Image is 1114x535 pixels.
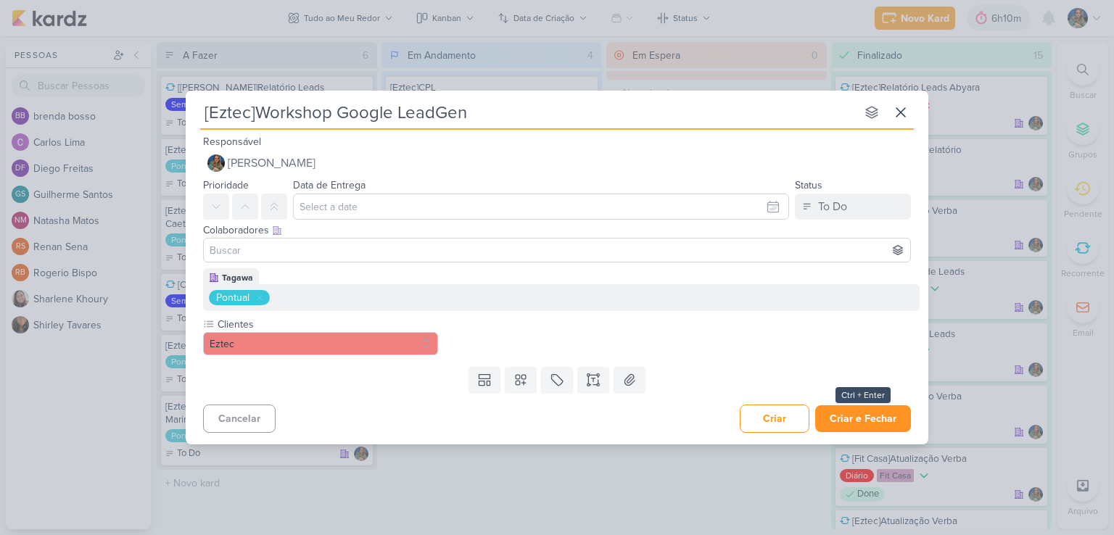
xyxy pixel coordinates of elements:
div: Colaboradores [203,223,911,238]
div: Tagawa [222,271,253,284]
div: To Do [818,198,847,215]
div: Ctrl + Enter [835,387,891,403]
button: Criar e Fechar [815,405,911,432]
label: Status [795,179,822,191]
label: Clientes [216,317,438,332]
div: Pontual [216,290,249,305]
label: Data de Entrega [293,179,366,191]
img: Isabella Gutierres [207,154,225,172]
label: Responsável [203,136,261,148]
input: Kard Sem Título [200,99,856,125]
button: [PERSON_NAME] [203,150,911,176]
input: Buscar [207,241,907,259]
button: To Do [795,194,911,220]
button: Eztec [203,332,438,355]
input: Select a date [293,194,789,220]
button: Cancelar [203,405,276,433]
label: Prioridade [203,179,249,191]
span: [PERSON_NAME] [228,154,315,172]
button: Criar [740,405,809,433]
